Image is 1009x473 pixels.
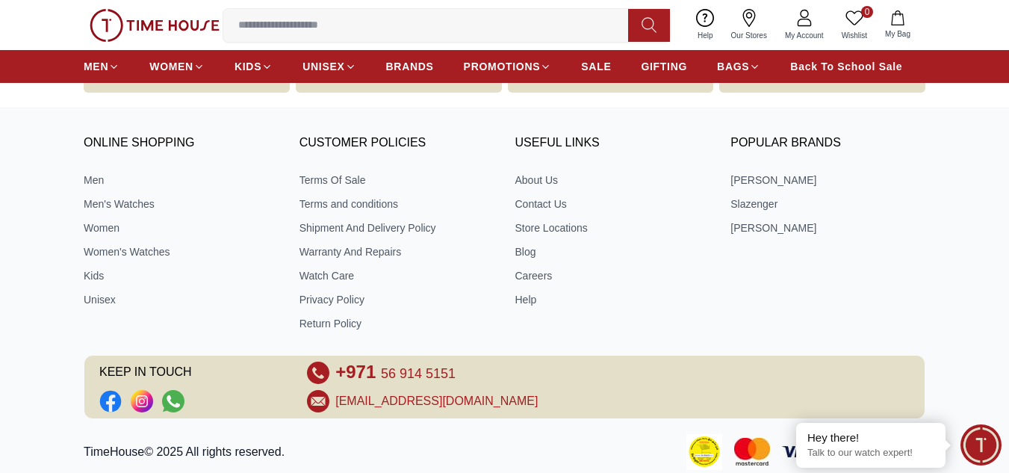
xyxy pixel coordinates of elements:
span: WOMEN [149,59,193,74]
img: ... [90,9,220,42]
a: Social Link [131,390,153,412]
a: Men [84,173,279,188]
span: UNISEX [302,59,344,74]
div: Chat Widget [960,424,1002,466]
a: BRANDS [386,53,434,80]
a: [EMAIL_ADDRESS][DOMAIN_NAME] [335,392,538,410]
a: Unisex [84,292,279,307]
a: Blog [515,244,710,259]
img: Mastercard [734,438,770,466]
a: Social Link [99,390,122,412]
h3: CUSTOMER POLICIES [299,132,494,155]
button: My Bag [876,7,919,43]
a: SALE [581,53,611,80]
a: [PERSON_NAME] [730,220,925,235]
span: PROMOTIONS [464,59,541,74]
a: Terms and conditions [299,197,494,211]
li: Facebook [99,390,122,412]
h3: Popular Brands [730,132,925,155]
a: Back To School Sale [790,53,902,80]
a: Women's Watches [84,244,279,259]
div: Hey there! [807,430,934,445]
a: About Us [515,173,710,188]
a: Contact Us [515,197,710,211]
a: Kids [84,268,279,283]
p: Talk to our watch expert! [807,447,934,460]
span: 56 914 5151 [381,366,456,381]
a: WOMEN [149,53,205,80]
span: Our Stores [725,30,773,41]
a: Men's Watches [84,197,279,211]
span: Wishlist [836,30,873,41]
span: Help [692,30,719,41]
a: KIDS [235,53,273,80]
span: My Account [779,30,830,41]
a: [PERSON_NAME] [730,173,925,188]
a: 0Wishlist [833,6,876,44]
a: Return Policy [299,316,494,331]
a: UNISEX [302,53,356,80]
span: MEN [84,59,108,74]
a: Store Locations [515,220,710,235]
a: Watch Care [299,268,494,283]
a: Terms Of Sale [299,173,494,188]
span: KEEP IN TOUCH [99,362,286,384]
p: TimeHouse© 2025 All rights reserved. [84,443,291,461]
span: BAGS [717,59,749,74]
a: Careers [515,268,710,283]
img: Visa [782,446,818,457]
span: 0 [861,6,873,18]
a: PROMOTIONS [464,53,552,80]
a: Slazenger [730,197,925,211]
a: BAGS [717,53,760,80]
h3: USEFUL LINKS [515,132,710,155]
a: Women [84,220,279,235]
img: Consumer Payment [686,434,722,470]
a: Our Stores [722,6,776,44]
a: Privacy Policy [299,292,494,307]
a: Social Link [162,390,184,412]
a: +971 56 914 5151 [335,362,456,384]
span: SALE [581,59,611,74]
h3: ONLINE SHOPPING [84,132,279,155]
a: Help [515,292,710,307]
span: My Bag [879,28,916,40]
a: MEN [84,53,119,80]
a: GIFTING [641,53,687,80]
a: Shipment And Delivery Policy [299,220,494,235]
span: GIFTING [641,59,687,74]
span: KIDS [235,59,261,74]
a: Help [689,6,722,44]
a: Warranty And Repairs [299,244,494,259]
span: BRANDS [386,59,434,74]
span: Back To School Sale [790,59,902,74]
